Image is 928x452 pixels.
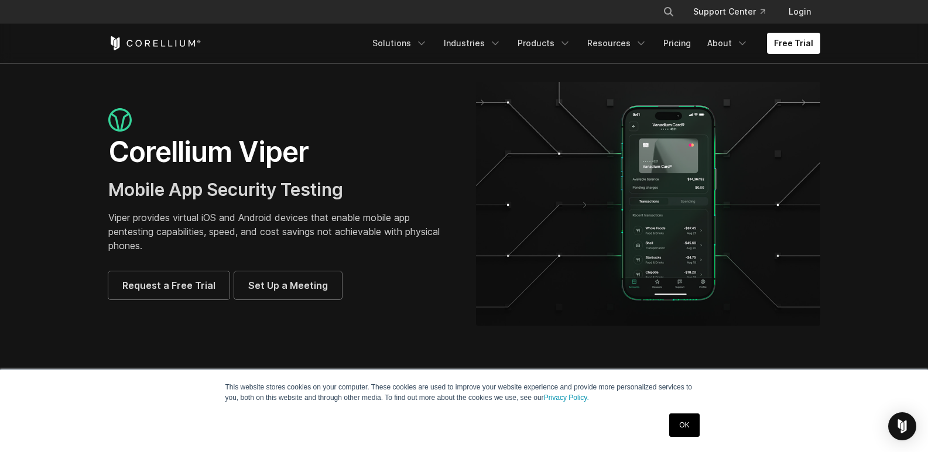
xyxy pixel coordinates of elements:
[108,179,343,200] span: Mobile App Security Testing
[580,33,654,54] a: Resources
[365,33,820,54] div: Navigation Menu
[544,394,589,402] a: Privacy Policy.
[669,413,699,437] a: OK
[658,1,679,22] button: Search
[108,211,453,253] p: Viper provides virtual iOS and Android devices that enable mobile app pentesting capabilities, sp...
[365,33,434,54] a: Solutions
[511,33,578,54] a: Products
[248,278,328,292] span: Set Up a Meeting
[700,33,755,54] a: About
[122,278,215,292] span: Request a Free Trial
[225,382,703,403] p: This website stores cookies on your computer. These cookies are used to improve your website expe...
[656,33,698,54] a: Pricing
[888,412,916,440] div: Open Intercom Messenger
[476,82,820,326] img: viper_hero
[108,271,230,299] a: Request a Free Trial
[234,271,342,299] a: Set Up a Meeting
[649,1,820,22] div: Navigation Menu
[684,1,775,22] a: Support Center
[108,108,132,132] img: viper_icon_large
[767,33,820,54] a: Free Trial
[437,33,508,54] a: Industries
[108,134,453,170] h1: Corellium Viper
[779,1,820,22] a: Login
[108,36,201,50] a: Corellium Home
